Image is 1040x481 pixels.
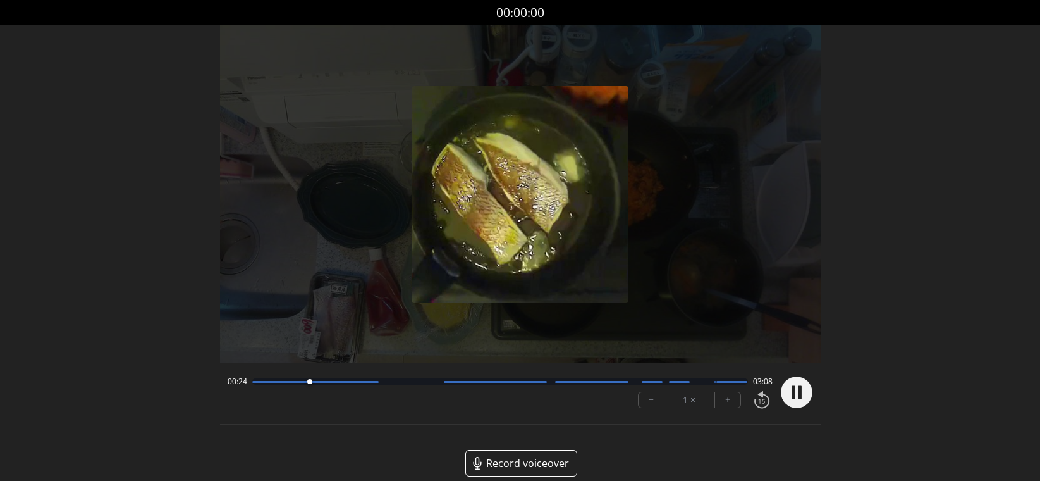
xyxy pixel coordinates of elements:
[465,450,577,477] a: Record voiceover
[664,392,715,408] div: 1 ×
[496,4,544,22] a: 00:00:00
[639,392,664,408] button: −
[412,86,628,303] img: Poster Image
[753,377,773,387] span: 03:08
[715,392,740,408] button: +
[486,456,569,471] span: Record voiceover
[228,377,247,387] span: 00:24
